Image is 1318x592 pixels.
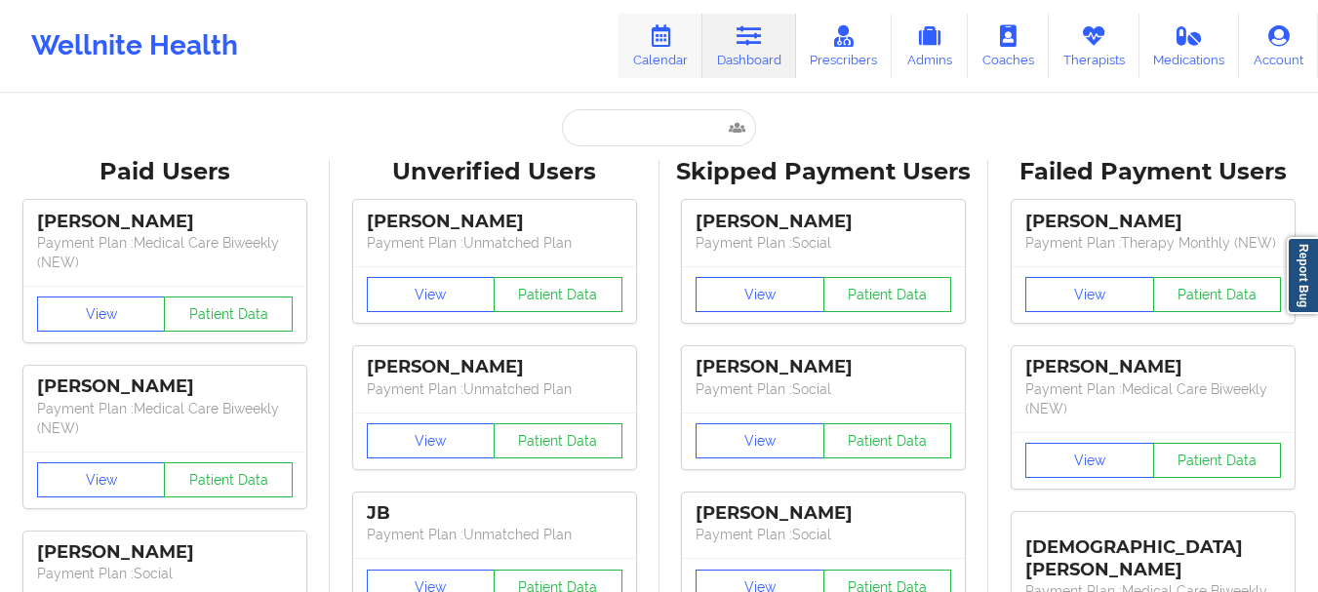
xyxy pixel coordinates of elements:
div: [PERSON_NAME] [37,375,293,398]
a: Admins [892,14,968,78]
a: Account [1239,14,1318,78]
div: [PERSON_NAME] [367,356,622,378]
button: Patient Data [494,277,622,312]
p: Payment Plan : Medical Care Biweekly (NEW) [37,233,293,272]
div: [PERSON_NAME] [696,502,951,525]
button: Patient Data [823,277,952,312]
div: [PERSON_NAME] [367,211,622,233]
div: Failed Payment Users [1002,157,1304,187]
button: View [696,423,824,458]
button: Patient Data [494,423,622,458]
button: Patient Data [1153,277,1282,312]
div: [DEMOGRAPHIC_DATA][PERSON_NAME] [1025,522,1281,581]
div: JB [367,502,622,525]
a: Report Bug [1287,237,1318,314]
p: Payment Plan : Social [37,564,293,583]
div: [PERSON_NAME] [37,541,293,564]
button: View [1025,277,1154,312]
button: Patient Data [164,296,293,332]
p: Payment Plan : Medical Care Biweekly (NEW) [37,399,293,438]
button: View [367,423,496,458]
p: Payment Plan : Therapy Monthly (NEW) [1025,233,1281,253]
button: View [367,277,496,312]
div: Paid Users [14,157,316,187]
button: View [1025,443,1154,478]
button: Patient Data [164,462,293,497]
button: View [696,277,824,312]
a: Calendar [619,14,702,78]
a: Dashboard [702,14,796,78]
a: Coaches [968,14,1049,78]
p: Payment Plan : Medical Care Biweekly (NEW) [1025,379,1281,418]
button: View [37,462,166,497]
p: Payment Plan : Unmatched Plan [367,525,622,544]
p: Payment Plan : Unmatched Plan [367,379,622,399]
p: Payment Plan : Unmatched Plan [367,233,622,253]
button: Patient Data [823,423,952,458]
div: [PERSON_NAME] [1025,211,1281,233]
div: [PERSON_NAME] [696,356,951,378]
div: Skipped Payment Users [673,157,976,187]
div: [PERSON_NAME] [1025,356,1281,378]
button: View [37,296,166,332]
p: Payment Plan : Social [696,233,951,253]
a: Prescribers [796,14,893,78]
a: Therapists [1049,14,1139,78]
p: Payment Plan : Social [696,379,951,399]
p: Payment Plan : Social [696,525,951,544]
button: Patient Data [1153,443,1282,478]
div: [PERSON_NAME] [37,211,293,233]
a: Medications [1139,14,1240,78]
div: Unverified Users [343,157,646,187]
div: [PERSON_NAME] [696,211,951,233]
